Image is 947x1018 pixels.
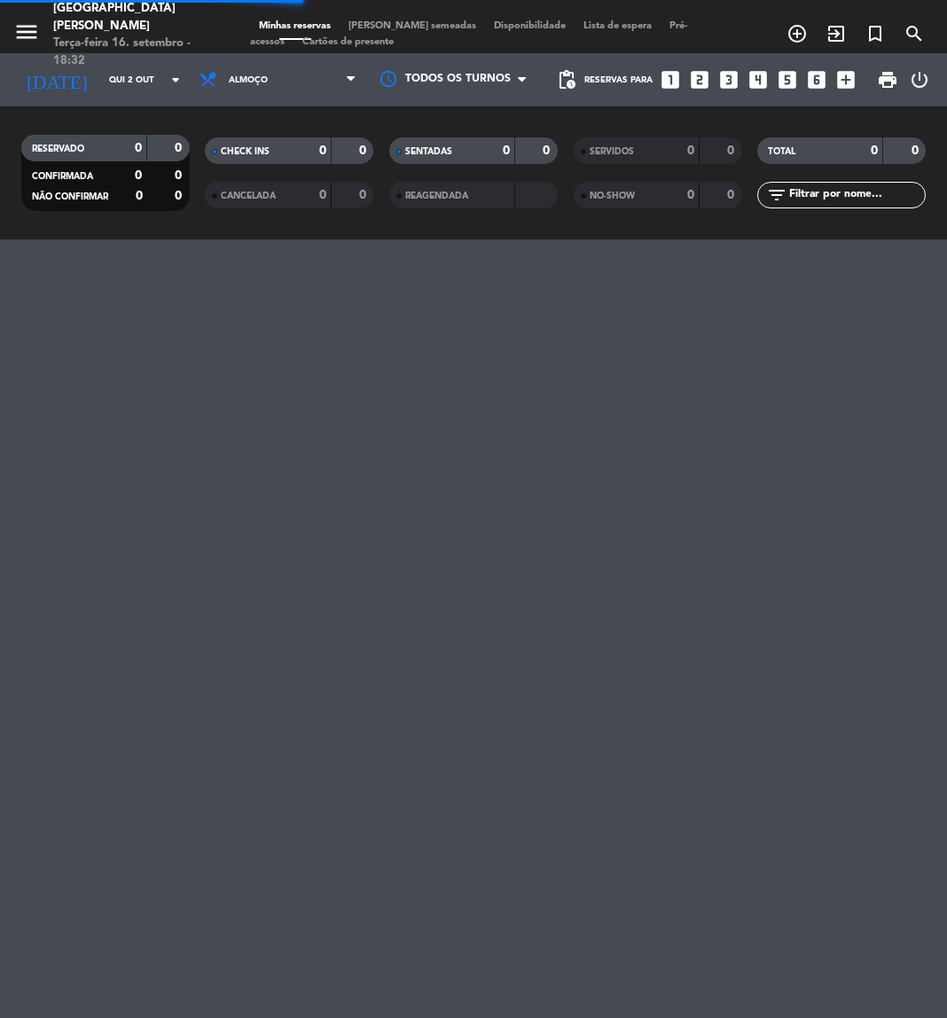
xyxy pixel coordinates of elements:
div: LOG OUT [905,53,934,106]
span: Disponibilidade [485,21,575,31]
i: looks_3 [717,68,740,91]
i: looks_6 [805,68,828,91]
span: [PERSON_NAME] semeadas [340,21,485,31]
strong: 0 [136,190,143,202]
i: add_box [834,68,857,91]
i: filter_list [766,184,787,206]
span: CONFIRMADA [32,172,93,181]
span: SENTADAS [405,147,452,156]
strong: 0 [359,145,370,157]
span: pending_actions [556,69,577,90]
strong: 0 [319,189,326,201]
strong: 0 [503,145,510,157]
input: Filtrar por nome... [787,185,925,205]
i: menu [13,19,40,45]
span: Cartões de presente [293,37,403,47]
span: RESERVADO [32,145,84,153]
strong: 0 [727,145,738,157]
strong: 0 [912,145,922,157]
i: [DATE] [13,61,100,98]
span: print [877,69,898,90]
span: Minhas reservas [250,21,340,31]
span: Reservas para [584,75,653,85]
strong: 0 [359,189,370,201]
span: Almoço [229,75,268,85]
strong: 0 [727,189,738,201]
i: looks_two [688,68,711,91]
i: power_settings_new [909,69,930,90]
i: looks_4 [747,68,770,91]
div: Terça-feira 16. setembro - 18:32 [53,35,223,69]
strong: 0 [175,142,185,154]
strong: 0 [175,169,185,182]
i: looks_5 [776,68,799,91]
i: add_circle_outline [787,23,808,44]
i: turned_in_not [865,23,886,44]
i: looks_one [659,68,682,91]
strong: 0 [687,189,694,201]
span: SERVIDOS [590,147,634,156]
strong: 0 [319,145,326,157]
strong: 0 [687,145,694,157]
i: exit_to_app [826,23,847,44]
span: NO-SHOW [590,192,635,200]
span: CHECK INS [221,147,270,156]
strong: 0 [175,190,185,202]
button: menu [13,19,40,51]
span: TOTAL [768,147,795,156]
i: arrow_drop_down [165,69,186,90]
span: NÃO CONFIRMAR [32,192,108,201]
span: Lista de espera [575,21,661,31]
strong: 0 [543,145,553,157]
strong: 0 [135,142,142,154]
strong: 0 [135,169,142,182]
span: REAGENDADA [405,192,468,200]
i: search [904,23,925,44]
strong: 0 [871,145,878,157]
span: CANCELADA [221,192,276,200]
